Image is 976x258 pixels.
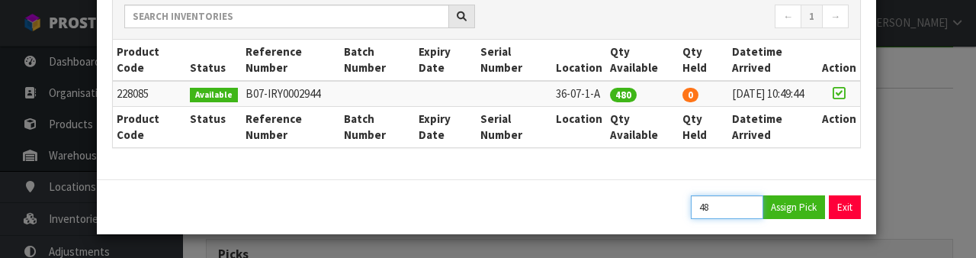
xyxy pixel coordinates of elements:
th: Datetime Arrived [728,40,818,81]
span: Available [190,88,238,103]
a: → [822,5,849,29]
th: Action [818,106,860,147]
span: 480 [610,88,637,102]
th: Product Code [113,106,186,147]
button: Assign Pick [762,195,825,219]
th: Serial Number [477,40,551,81]
th: Expiry Date [415,106,477,147]
th: Serial Number [477,106,551,147]
nav: Page navigation [498,5,849,31]
th: Action [818,40,860,81]
td: 36-07-1-A [552,81,606,106]
th: Reference Number [242,106,340,147]
th: Product Code [113,40,186,81]
a: 1 [801,5,823,29]
input: Quantity Picked [691,195,763,219]
td: 228085 [113,81,186,106]
th: Batch Number [340,40,415,81]
input: Search inventories [124,5,449,28]
th: Batch Number [340,106,415,147]
th: Location [552,106,606,147]
th: Location [552,40,606,81]
span: 0 [682,88,698,102]
th: Qty Available [606,106,679,147]
th: Expiry Date [415,40,477,81]
th: Qty Available [606,40,679,81]
td: [DATE] 10:49:44 [728,81,818,106]
button: Exit [829,195,861,219]
th: Status [186,106,242,147]
th: Qty Held [679,40,728,81]
th: Qty Held [679,106,728,147]
th: Datetime Arrived [728,106,818,147]
th: Status [186,40,242,81]
th: Reference Number [242,40,340,81]
a: ← [775,5,801,29]
td: B07-IRY0002944 [242,81,340,106]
